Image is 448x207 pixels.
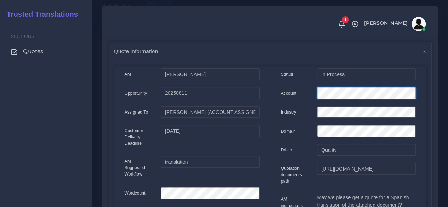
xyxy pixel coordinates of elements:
[125,90,147,97] label: Opportunity
[125,127,151,146] label: Customer Delivery Deadline
[361,17,428,31] a: [PERSON_NAME]avatar
[2,10,78,18] h2: Trusted Translations
[114,47,158,55] span: Quote information
[281,128,296,134] label: Domain
[281,71,293,77] label: Status
[364,21,408,25] span: [PERSON_NAME]
[281,147,293,153] label: Driver
[125,71,131,77] label: AM
[125,109,148,115] label: Assigned To
[281,90,296,97] label: Account
[412,17,426,31] img: avatar
[2,8,78,20] a: Trusted Translations
[109,42,431,60] div: Quote information
[11,34,34,39] span: Sections
[125,190,146,196] label: Wordcount
[125,158,151,177] label: AM Suggested Workflow
[281,109,296,115] label: Industry
[342,16,349,23] span: 1
[5,44,87,59] a: Quotes
[335,20,348,28] a: 1
[23,47,43,55] span: Quotes
[281,165,307,184] label: Quotation documents path
[161,106,259,118] input: pm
